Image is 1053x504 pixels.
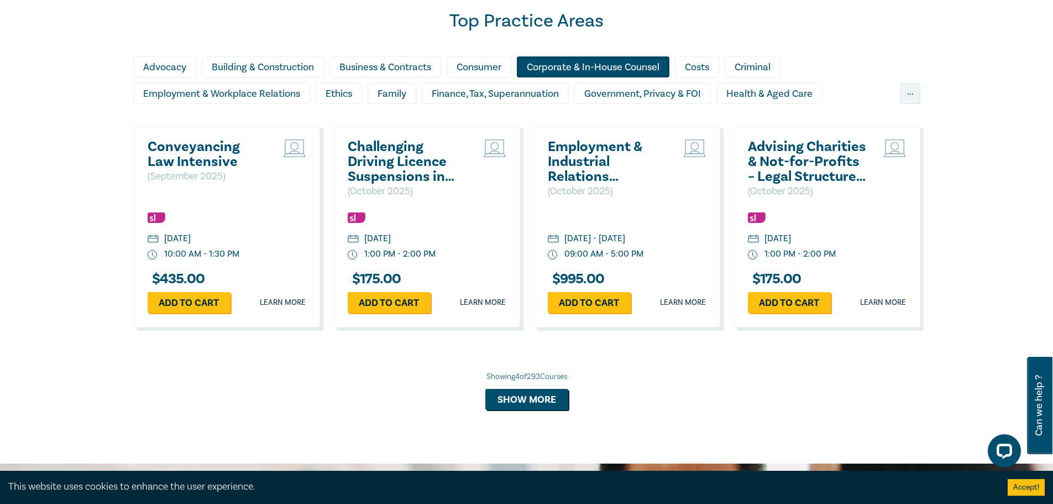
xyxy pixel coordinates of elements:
iframe: LiveChat chat widget [979,430,1025,476]
a: Add to cart [148,292,230,313]
div: 1:00 PM - 2:00 PM [364,248,436,261]
div: Costs [675,56,719,77]
div: Family [368,83,416,104]
div: [DATE] [164,232,191,245]
a: Conveyancing Law Intensive [148,139,266,169]
img: Substantive Law [348,212,365,223]
div: ... [900,83,920,104]
div: Consumer [447,56,511,77]
div: Corporate & In-House Counsel [517,56,669,77]
p: ( October 2025 ) [348,184,467,199]
div: This website uses cookies to enhance the user experience. [8,480,991,494]
img: Substantive Law [748,212,766,223]
a: Learn more [260,297,306,308]
div: Health & Aged Care [716,83,823,104]
img: calendar [748,235,759,245]
div: [DATE] [364,232,391,245]
img: watch [748,250,758,260]
a: Add to cart [548,292,631,313]
div: Showing 4 of 293 Courses [133,371,920,382]
div: Ethics [316,83,362,104]
span: Can we help ? [1034,363,1044,448]
h3: $ 175.00 [348,272,401,287]
img: calendar [548,235,559,245]
img: Substantive Law [148,212,165,223]
div: Intellectual Property [275,110,386,131]
p: ( October 2025 ) [748,184,867,199]
img: Live Stream [484,139,506,157]
div: Criminal [725,56,780,77]
div: Insolvency & Restructuring [133,110,270,131]
a: Add to cart [348,292,431,313]
div: Litigation & Dispute Resolution [391,110,546,131]
div: Finance, Tax, Superannuation [422,83,569,104]
a: Employment & Industrial Relations (Elective Topic) ([DATE]) [548,139,667,184]
a: Add to cart [748,292,831,313]
a: Learn more [660,297,706,308]
div: [DATE] - [DATE] [564,232,625,245]
div: Employment & Workplace Relations [133,83,310,104]
img: Live Stream [284,139,306,157]
p: ( September 2025 ) [148,169,266,184]
a: Learn more [860,297,906,308]
img: calendar [348,235,359,245]
img: calendar [148,235,159,245]
div: Business & Contracts [329,56,441,77]
div: 10:00 AM - 1:30 PM [164,248,239,261]
a: Advising Charities & Not-for-Profits – Legal Structures, Compliance & Risk Management [748,139,867,184]
div: [DATE] [764,232,791,245]
div: 09:00 AM - 5:00 PM [564,248,643,261]
a: Challenging Driving Licence Suspensions in [GEOGRAPHIC_DATA] [348,139,467,184]
h3: $ 995.00 [548,272,605,287]
h2: Top Practice Areas [133,10,920,32]
div: Government, Privacy & FOI [574,83,711,104]
div: 1:00 PM - 2:00 PM [764,248,836,261]
div: Advocacy [133,56,196,77]
button: Accept cookies [1008,479,1045,496]
div: Migration [552,110,614,131]
h3: $ 435.00 [148,272,205,287]
a: Learn more [460,297,506,308]
img: Live Stream [684,139,706,157]
div: Personal Injury & Medico-Legal [619,110,774,131]
p: ( October 2025 ) [548,184,667,199]
img: watch [148,250,158,260]
div: Building & Construction [202,56,324,77]
img: Live Stream [884,139,906,157]
h3: $ 175.00 [748,272,801,287]
img: watch [348,250,358,260]
img: watch [548,250,558,260]
button: Show more [485,389,568,410]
